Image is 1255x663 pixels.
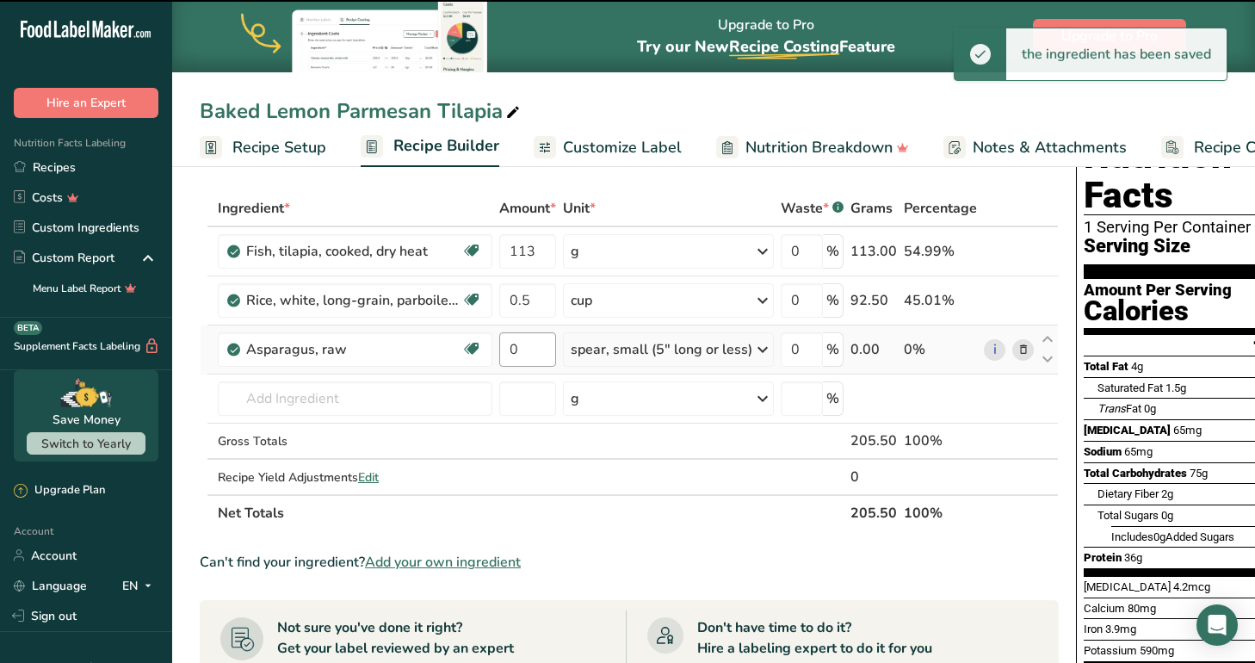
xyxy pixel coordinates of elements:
span: Dietary Fiber [1097,487,1159,500]
span: 3.9mg [1105,623,1136,635]
i: Trans [1097,402,1126,415]
span: Ingredient [218,198,290,219]
div: 113.00 [850,241,897,262]
div: Open Intercom Messenger [1196,604,1238,646]
span: 0g [1153,530,1165,543]
span: Total Sugars [1097,509,1159,522]
div: the ingredient has been saved [1006,28,1227,80]
span: Calcium [1084,602,1125,615]
span: 590mg [1140,644,1174,657]
span: Serving Size [1084,236,1190,257]
span: Sodium [1084,445,1122,458]
div: spear, small (5" long or less) [571,339,752,360]
th: 205.50 [847,494,900,530]
div: Rice, white, long-grain, parboiled, enriched, dry [246,290,461,311]
span: Amount [499,198,556,219]
div: Upgrade to Pro [637,1,895,72]
span: Iron [1084,623,1103,635]
span: Edit [358,469,379,486]
input: Add Ingredient [218,381,492,416]
a: Nutrition Breakdown [716,128,909,167]
span: 80mg [1128,602,1156,615]
div: Upgrade Plan [14,482,105,499]
a: Notes & Attachments [943,128,1127,167]
span: 4g [1131,360,1143,373]
span: Saturated Fat [1097,381,1163,394]
a: Customize Label [534,128,682,167]
span: Switch to Yearly [41,436,131,452]
span: 36g [1124,551,1142,564]
span: 0g [1161,509,1173,522]
div: Can't find your ingredient? [200,552,1059,573]
button: Upgrade to Pro [1033,19,1186,53]
div: Not sure you've done it right? Get your label reviewed by an expert [277,617,514,659]
span: Customize Label [563,136,682,159]
div: 54.99% [904,241,977,262]
span: Grams [850,198,893,219]
div: Don't have time to do it? Hire a labeling expert to do it for you [697,617,932,659]
span: Notes & Attachments [973,136,1127,159]
a: Recipe Setup [200,128,326,167]
span: 75g [1190,467,1208,480]
span: Total Carbohydrates [1084,467,1187,480]
span: [MEDICAL_DATA] [1084,580,1171,593]
span: Protein [1084,551,1122,564]
div: 0% [904,339,977,360]
div: Asparagus, raw [246,339,461,360]
div: g [571,241,579,262]
span: Potassium [1084,644,1137,657]
div: 92.50 [850,290,897,311]
div: Calories [1084,299,1232,324]
div: Fish, tilapia, cooked, dry heat [246,241,461,262]
div: Baked Lemon Parmesan Tilapia [200,96,523,127]
span: Fat [1097,402,1141,415]
div: 0.00 [850,339,897,360]
span: [MEDICAL_DATA] [1084,424,1171,437]
div: cup [571,290,592,311]
button: Hire an Expert [14,88,158,118]
span: 1.5g [1165,381,1186,394]
div: g [571,388,579,409]
div: 0 [850,467,897,487]
th: 100% [900,494,980,530]
div: Gross Totals [218,432,492,450]
span: 65mg [1124,445,1153,458]
span: Try our New Feature [637,36,895,57]
div: EN [122,575,158,596]
div: BETA [14,321,42,335]
span: 65mg [1173,424,1202,437]
span: Includes Added Sugars [1111,530,1234,543]
span: Upgrade to Pro [1061,26,1158,46]
span: Recipe Setup [232,136,326,159]
div: Amount Per Serving [1084,282,1232,299]
span: Unit [563,198,596,219]
a: Recipe Builder [361,127,499,168]
span: 0g [1144,402,1156,415]
span: 4.2mcg [1173,580,1210,593]
div: Recipe Yield Adjustments [218,468,492,486]
span: Percentage [904,198,977,219]
button: Switch to Yearly [27,432,145,455]
div: 45.01% [904,290,977,311]
span: 2g [1161,487,1173,500]
div: 100% [904,431,977,451]
a: Language [14,571,87,601]
span: Total Fat [1084,360,1128,373]
th: Net Totals [214,494,847,530]
div: 205.50 [850,431,897,451]
div: Custom Report [14,249,114,267]
a: i [984,339,1005,361]
span: Add your own ingredient [365,552,521,573]
span: Nutrition Breakdown [745,136,893,159]
div: Save Money [53,411,121,429]
div: Waste [781,198,844,219]
span: Recipe Costing [729,36,839,57]
span: Recipe Builder [393,134,499,158]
